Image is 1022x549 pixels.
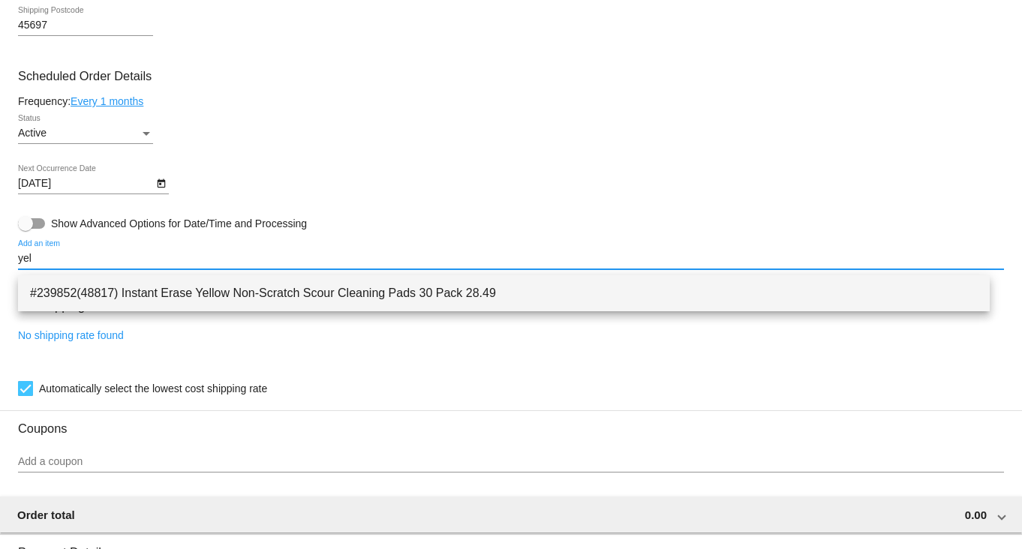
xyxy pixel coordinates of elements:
a: No shipping rate found [18,329,124,341]
div: Frequency: [18,95,1004,107]
mat-select: Status [18,127,153,139]
span: Active [18,127,47,139]
button: Open calendar [153,175,169,190]
input: Next Occurrence Date [18,178,153,190]
input: Add an item [18,253,1004,265]
input: Shipping Postcode [18,19,153,31]
span: Order total [17,508,75,521]
span: Show Advanced Options for Date/Time and Processing [51,216,307,231]
h3: Scheduled Order Details [18,69,1004,83]
span: Automatically select the lowest cost shipping rate [39,379,267,397]
input: Add a coupon [18,456,1004,468]
a: Every 1 months [71,95,143,107]
span: 0.00 [965,508,987,521]
h3: Coupons [18,410,1004,436]
span: #239852(48817) Instant Erase Yellow Non-Scratch Scour Cleaning Pads 30 Pack 28.49 [30,275,978,311]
